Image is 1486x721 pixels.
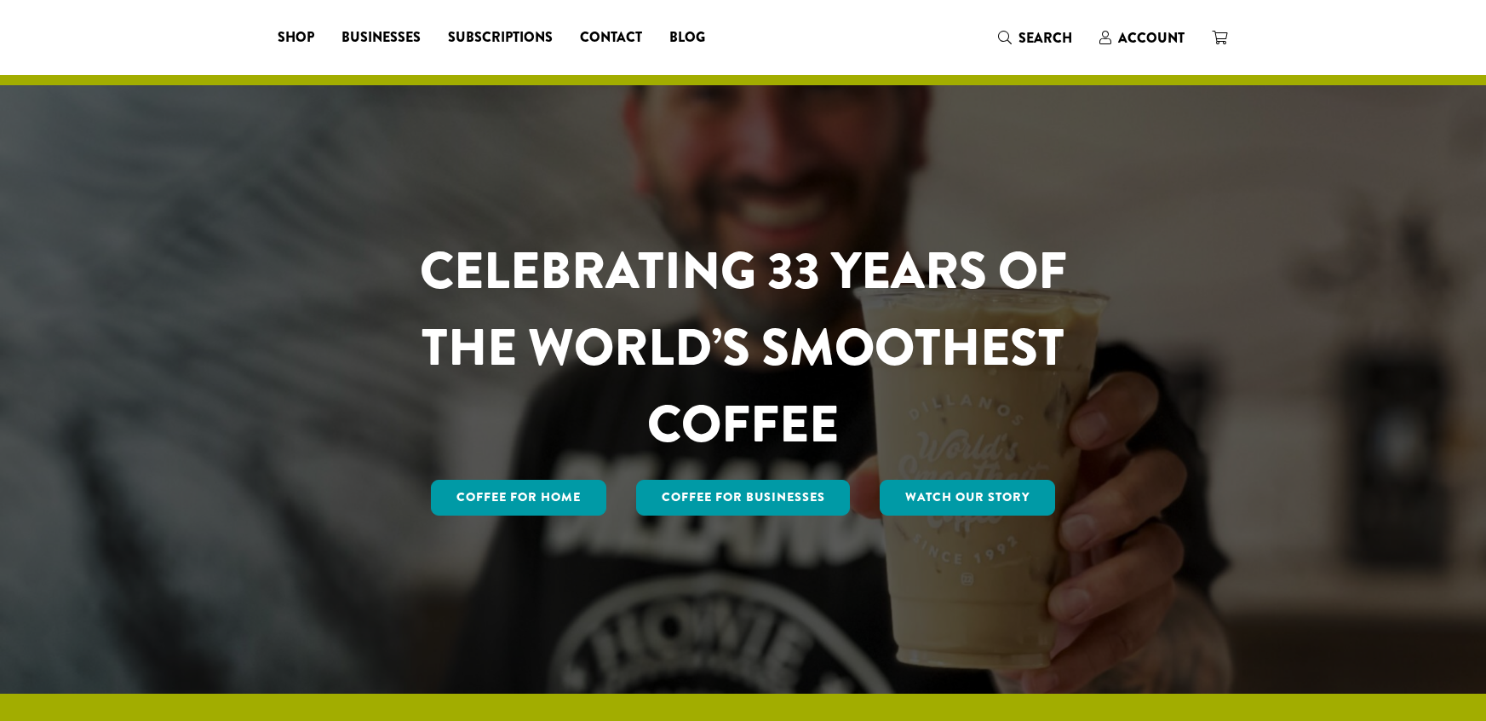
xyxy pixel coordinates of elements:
[278,27,314,49] span: Shop
[984,24,1086,52] a: Search
[1018,28,1072,48] span: Search
[370,233,1117,463] h1: CELEBRATING 33 YEARS OF THE WORLD’S SMOOTHEST COFFEE
[580,27,642,49] span: Contact
[669,27,705,49] span: Blog
[880,480,1055,516] a: Watch Our Story
[431,480,606,516] a: Coffee for Home
[264,24,328,51] a: Shop
[1118,28,1185,48] span: Account
[636,480,851,516] a: Coffee For Businesses
[341,27,421,49] span: Businesses
[448,27,553,49] span: Subscriptions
